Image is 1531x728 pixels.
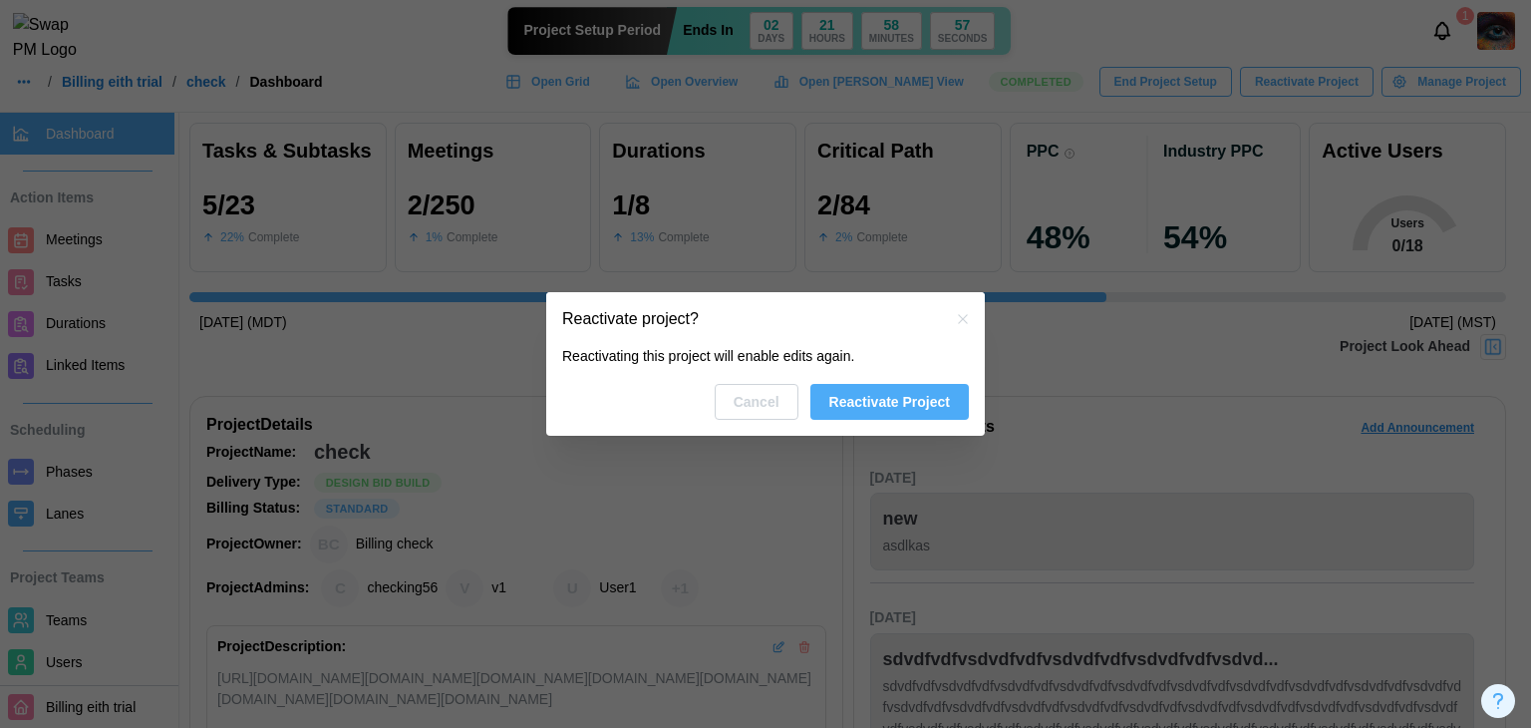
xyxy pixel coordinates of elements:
div: Reactivating this project will enable edits again. [562,346,969,368]
button: Reactivate Project [810,384,969,420]
h2: Reactivate project? [562,311,699,327]
button: Cancel [715,384,798,420]
span: Cancel [734,385,779,419]
span: Reactivate Project [829,385,950,419]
